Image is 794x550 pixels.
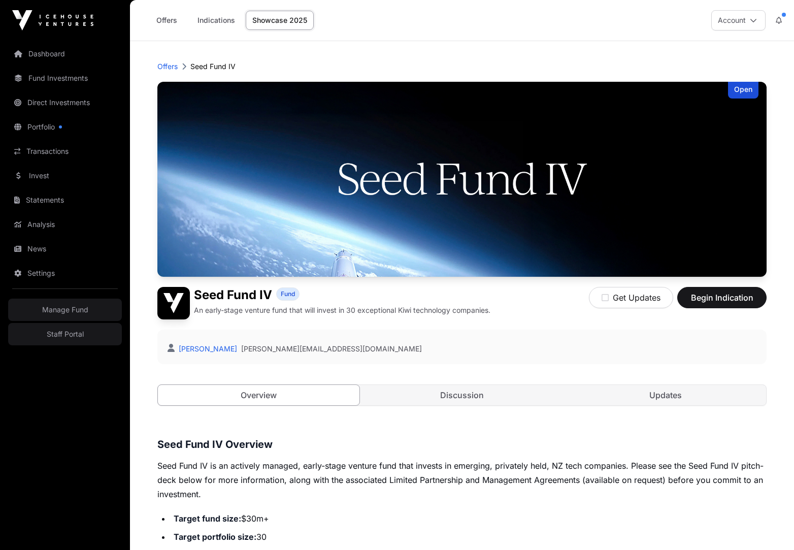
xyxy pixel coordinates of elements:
[8,165,122,187] a: Invest
[241,344,422,354] a: [PERSON_NAME][EMAIL_ADDRESS][DOMAIN_NAME]
[157,459,767,501] p: Seed Fund IV is an actively managed, early-stage venture fund that invests in emerging, privately...
[8,213,122,236] a: Analysis
[171,511,767,526] li: $30m+
[157,61,178,72] a: Offers
[8,43,122,65] a: Dashboard
[246,11,314,30] a: Showcase 2025
[12,10,93,30] img: Icehouse Ventures Logo
[157,384,360,406] a: Overview
[158,385,766,405] nav: Tabs
[728,82,758,99] div: Open
[8,323,122,345] a: Staff Portal
[190,61,236,72] p: Seed Fund IV
[677,287,767,308] button: Begin Indication
[589,287,673,308] button: Get Updates
[690,292,754,304] span: Begin Indication
[177,344,237,353] a: [PERSON_NAME]
[8,189,122,211] a: Statements
[8,140,122,163] a: Transactions
[565,385,766,405] a: Updates
[171,530,767,544] li: 30
[8,238,122,260] a: News
[8,116,122,138] a: Portfolio
[361,385,563,405] a: Discussion
[194,287,272,303] h1: Seed Fund IV
[8,91,122,114] a: Direct Investments
[146,11,187,30] a: Offers
[8,67,122,89] a: Fund Investments
[191,11,242,30] a: Indications
[174,532,256,542] strong: Target portfolio size:
[711,10,766,30] button: Account
[8,299,122,321] a: Manage Fund
[8,262,122,284] a: Settings
[194,305,490,315] p: An early-stage venture fund that will invest in 30 exceptional Kiwi technology companies.
[281,290,295,298] span: Fund
[157,436,767,452] h3: Seed Fund IV Overview
[157,82,767,277] img: Seed Fund IV
[677,297,767,307] a: Begin Indication
[157,287,190,319] img: Seed Fund IV
[174,513,241,524] strong: Target fund size:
